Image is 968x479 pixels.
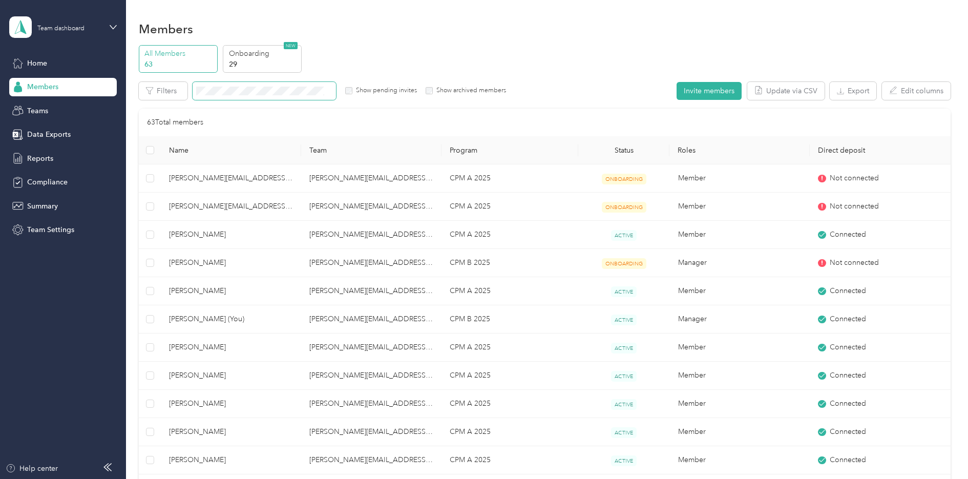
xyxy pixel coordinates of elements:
[441,446,578,474] td: CPM A 2025
[27,201,58,212] span: Summary
[611,455,637,466] span: ACTIVE
[169,398,293,409] span: [PERSON_NAME]
[284,42,298,49] span: NEW
[169,229,293,240] span: [PERSON_NAME]
[830,314,866,325] span: Connected
[301,221,441,249] td: nadine.thomas@optioncare.com
[830,173,879,184] span: Not connected
[578,193,669,221] td: ONBOARDING
[139,24,193,34] h1: Members
[578,136,669,164] th: Status
[830,454,866,466] span: Connected
[830,370,866,381] span: Connected
[301,249,441,277] td: cynthia.ostendarp@optioncare.com
[882,82,951,100] button: Edit columns
[169,257,293,268] span: [PERSON_NAME]
[301,136,441,164] th: Team
[670,446,810,474] td: Member
[161,136,301,164] th: Name
[441,390,578,418] td: CPM A 2025
[611,371,637,382] span: ACTIVE
[144,59,214,70] p: 63
[161,249,301,277] td: Cynthia Ostendarp
[27,81,58,92] span: Members
[161,221,301,249] td: Pamela Mull
[161,390,301,418] td: Marie Amer
[677,82,742,100] button: Invite members
[27,129,71,140] span: Data Exports
[27,224,74,235] span: Team Settings
[611,427,637,438] span: ACTIVE
[810,136,950,164] th: Direct deposit
[161,305,301,334] td: Jason Niemann (You)
[441,136,578,164] th: Program
[670,390,810,418] td: Member
[578,249,669,277] td: ONBOARDING
[301,193,441,221] td: cynthia.ostendarp@optioncare.com
[169,201,293,212] span: [PERSON_NAME][EMAIL_ADDRESS][PERSON_NAME][DOMAIN_NAME]
[161,334,301,362] td: Vicki Falconi-Young
[602,202,646,213] span: ONBOARDING
[670,193,810,221] td: Member
[37,26,85,32] div: Team dashboard
[670,249,810,277] td: Manager
[161,418,301,446] td: Connor Karlen
[441,305,578,334] td: CPM B 2025
[830,201,879,212] span: Not connected
[169,285,293,297] span: [PERSON_NAME]
[670,164,810,193] td: Member
[301,418,441,446] td: nadine.thomas@optioncare.com
[433,86,506,95] label: Show archived members
[301,362,441,390] td: nadine.thomas@optioncare.com
[830,426,866,438] span: Connected
[161,362,301,390] td: Kristen Verel
[169,146,293,155] span: Name
[352,86,417,95] label: Show pending invites
[147,117,203,128] p: 63 Total members
[169,426,293,438] span: [PERSON_NAME]
[911,422,968,479] iframe: Everlance-gr Chat Button Frame
[830,82,876,100] button: Export
[301,277,441,305] td: nadine.thomas@optioncare.com
[169,173,293,184] span: [PERSON_NAME][EMAIL_ADDRESS][DOMAIN_NAME]
[441,277,578,305] td: CPM A 2025
[670,305,810,334] td: Manager
[611,286,637,297] span: ACTIVE
[169,370,293,381] span: [PERSON_NAME]
[670,221,810,249] td: Member
[144,48,214,59] p: All Members
[169,314,293,325] span: [PERSON_NAME] (You)
[611,230,637,241] span: ACTIVE
[670,334,810,362] td: Member
[301,334,441,362] td: cynthia.ostendarp@optioncare.com
[27,58,47,69] span: Home
[830,229,866,240] span: Connected
[139,82,187,100] button: Filters
[301,446,441,474] td: tina.morris@optioncare.com
[611,343,637,353] span: ACTIVE
[6,463,58,474] button: Help center
[670,277,810,305] td: Member
[161,193,301,221] td: tina.stafford@optioncare.com
[830,285,866,297] span: Connected
[578,164,669,193] td: ONBOARDING
[611,315,637,325] span: ACTIVE
[611,399,637,410] span: ACTIVE
[441,334,578,362] td: CPM A 2025
[747,82,825,100] button: Update via CSV
[830,342,866,353] span: Connected
[441,249,578,277] td: CPM B 2025
[602,258,646,269] span: ONBOARDING
[669,136,810,164] th: Roles
[229,59,299,70] p: 29
[229,48,299,59] p: Onboarding
[169,342,293,353] span: [PERSON_NAME]
[441,418,578,446] td: CPM A 2025
[27,106,48,116] span: Teams
[441,362,578,390] td: CPM A 2025
[27,153,53,164] span: Reports
[161,446,301,474] td: Rachel Burnett
[830,257,879,268] span: Not connected
[602,174,646,184] span: ONBOARDING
